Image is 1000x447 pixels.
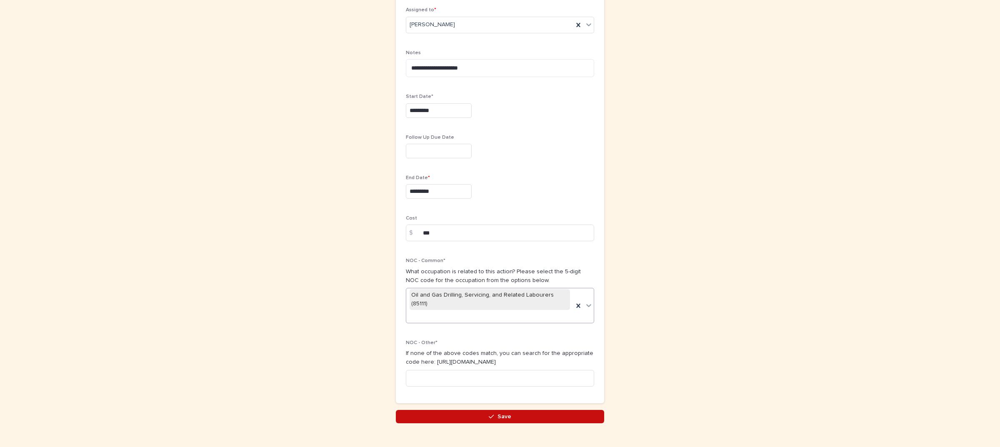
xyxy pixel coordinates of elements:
span: NOC - Common* [406,258,445,263]
span: Follow Up Due Date [406,135,454,140]
span: Start Date* [406,94,433,99]
span: [PERSON_NAME] [410,20,455,29]
div: Oil and Gas Drilling, Servicing, and Related Labourers (85111) [410,289,570,310]
span: Cost [406,216,417,221]
span: Assigned to [406,7,436,12]
div: $ [406,225,422,241]
span: Notes [406,50,421,55]
p: If none of the above codes match, you can search for the appropriate code here: [URL][DOMAIN_NAME] [406,349,594,367]
span: NOC - Other* [406,340,437,345]
span: End Date [406,175,430,180]
button: Save [396,410,604,423]
p: What occupation is related to this action? Please select the 5-digit NOC code for the occupation ... [406,267,594,285]
span: Save [497,414,511,420]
